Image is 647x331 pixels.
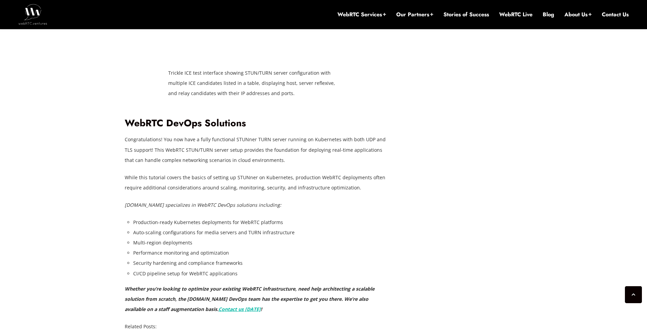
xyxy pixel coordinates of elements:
[133,227,386,238] li: Auto-scaling configurations for media servers and TURN infrastructure
[543,11,554,18] a: Blog
[125,134,386,165] p: Congratulations! You now have a fully functional STUNner TURN server running on Kubernetes with b...
[133,217,386,227] li: Production-ready Kubernetes deployments for WebRTC platforms
[133,238,386,248] li: Multi-region deployments
[396,11,433,18] a: Our Partners
[125,286,374,312] em: Whether you’re looking to optimize your existing WebRTC infrastructure, need help architecting a ...
[337,11,386,18] a: WebRTC Services
[133,269,386,279] li: CI/CD pipeline setup for WebRTC applications
[125,117,386,129] h2: WebRTC DevOps Solutions
[133,248,386,258] li: Performance monitoring and optimization
[125,202,281,208] em: [DOMAIN_NAME] specializes in WebRTC DevOps solutions including:
[564,11,592,18] a: About Us
[218,306,261,312] a: Contact us [DATE]
[18,4,47,24] img: WebRTC.ventures
[499,11,532,18] a: WebRTC Live
[443,11,489,18] a: Stories of Success
[133,258,386,268] li: Security hardening and compliance frameworks
[125,172,386,193] p: While this tutorial covers the basics of setting up STUNner on Kubernetes, production WebRTC depl...
[168,68,342,98] figcaption: Trickle ICE test interface showing STUN/TURN server configuration with multiple ICE candidates li...
[602,11,629,18] a: Contact Us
